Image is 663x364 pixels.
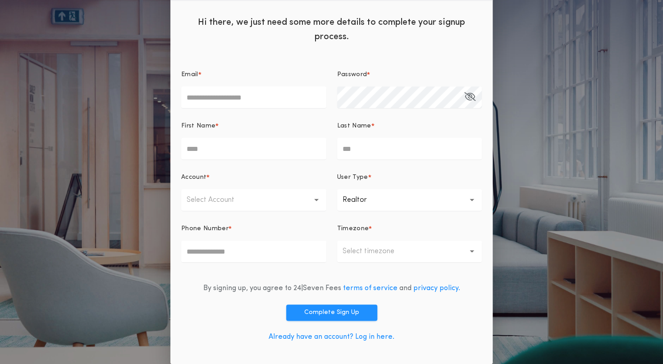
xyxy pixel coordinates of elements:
input: Email* [181,86,326,108]
p: Account [181,173,206,182]
button: Password* [464,86,476,108]
input: Last Name* [337,138,482,159]
a: Already have an account? Log in here. [269,333,394,341]
p: User Type [337,173,368,182]
p: Select timezone [343,246,409,257]
button: Select Account [181,189,326,211]
p: Last Name [337,122,371,131]
input: Phone Number* [181,241,326,262]
a: privacy policy. [413,285,460,292]
button: Complete Sign Up [286,305,377,321]
input: Password* [337,86,482,108]
p: Select Account [187,195,249,205]
a: terms of service [343,285,398,292]
div: By signing up, you agree to 24|Seven Fees and [203,283,460,294]
div: Hi there, we just need some more details to complete your signup process. [170,8,493,49]
button: Realtor [337,189,482,211]
p: Timezone [337,224,369,233]
button: Select timezone [337,241,482,262]
p: Password [337,70,367,79]
input: First Name* [181,138,326,159]
p: First Name [181,122,215,131]
p: Phone Number [181,224,229,233]
p: Email [181,70,198,79]
p: Realtor [343,195,381,205]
